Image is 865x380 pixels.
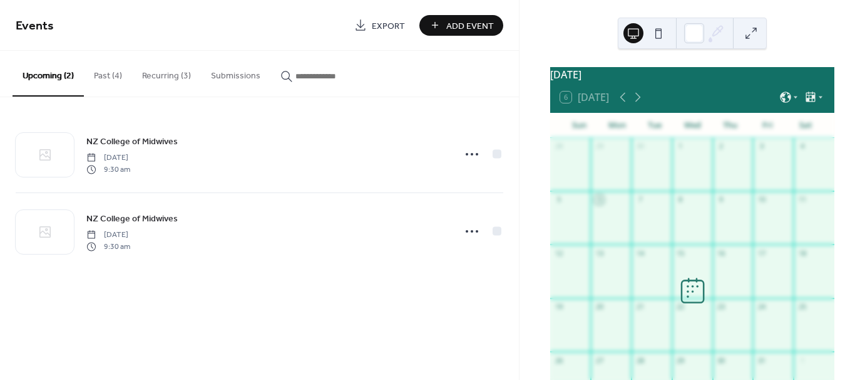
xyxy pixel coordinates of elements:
div: 10 [757,195,766,204]
div: 25 [797,302,807,312]
div: 16 [717,248,726,258]
button: Recurring (3) [132,51,201,95]
button: Add Event [419,15,503,36]
div: 8 [676,195,685,204]
div: 11 [797,195,807,204]
a: NZ College of Midwives [86,211,178,226]
div: [DATE] [550,67,834,82]
div: 27 [595,356,604,365]
div: 29 [676,356,685,365]
div: 28 [635,356,645,365]
div: 1 [676,142,685,151]
span: Events [16,14,54,38]
div: 12 [554,248,563,258]
div: 30 [717,356,726,365]
div: 4 [797,142,807,151]
div: 31 [757,356,766,365]
div: Mon [598,113,635,138]
div: Wed [673,113,711,138]
div: 9 [717,195,726,204]
span: [DATE] [86,152,130,164]
div: 18 [797,248,807,258]
div: 20 [595,302,604,312]
div: Tue [636,113,673,138]
div: 22 [676,302,685,312]
div: 14 [635,248,645,258]
span: 9:30 am [86,164,130,175]
div: 21 [635,302,645,312]
a: Export [345,15,414,36]
button: Submissions [201,51,270,95]
div: 24 [757,302,766,312]
div: Fri [749,113,786,138]
div: 1 [797,356,807,365]
span: NZ College of Midwives [86,135,178,149]
span: 9:30 am [86,241,130,252]
div: 5 [554,195,563,204]
span: NZ College of Midwives [86,213,178,226]
div: 2 [717,142,726,151]
div: 29 [595,142,604,151]
div: 26 [554,356,563,365]
span: Export [372,19,405,33]
div: 30 [635,142,645,151]
div: 7 [635,195,645,204]
div: 3 [757,142,766,151]
div: 6 [595,195,604,204]
button: Upcoming (2) [13,51,84,97]
div: Sun [560,113,598,138]
div: 17 [757,248,766,258]
div: 13 [595,248,604,258]
a: NZ College of Midwives [86,134,178,149]
button: Past (4) [84,51,132,95]
div: 19 [554,302,563,312]
div: 23 [717,302,726,312]
span: [DATE] [86,230,130,241]
span: Add Event [446,19,494,33]
div: 28 [554,142,563,151]
div: Thu [711,113,749,138]
div: 15 [676,248,685,258]
div: Sat [787,113,824,138]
